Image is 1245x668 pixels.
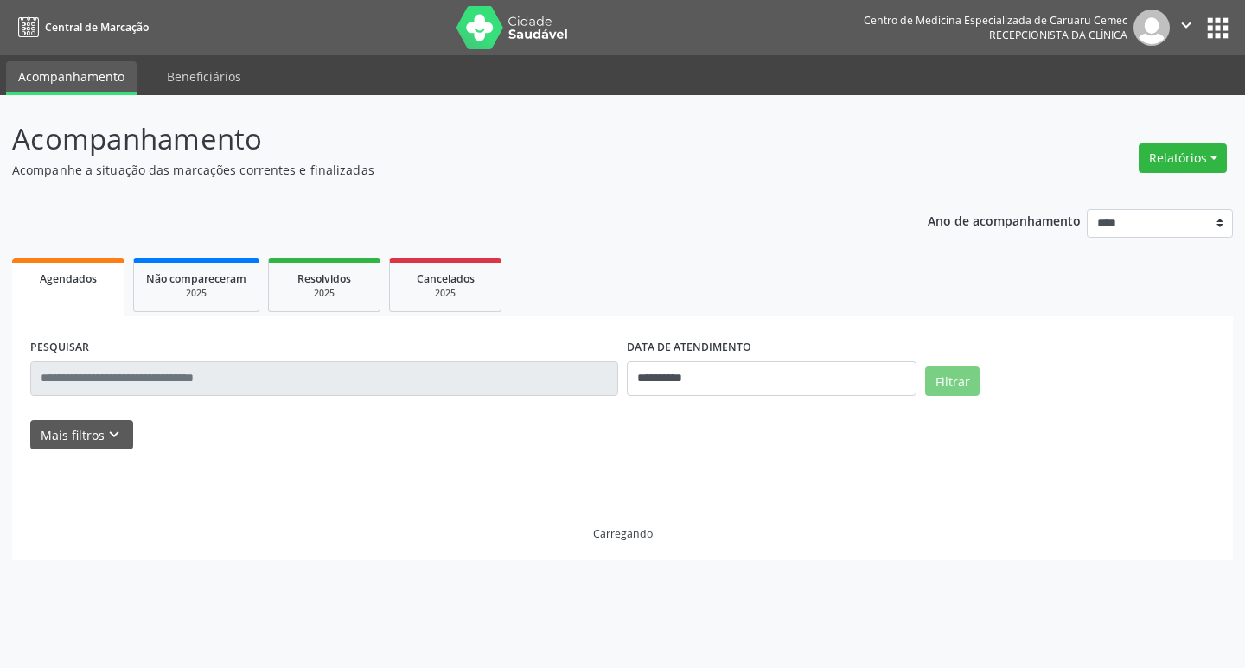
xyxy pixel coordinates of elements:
[30,420,133,450] button: Mais filtroskeyboard_arrow_down
[402,287,488,300] div: 2025
[146,271,246,286] span: Não compareceram
[627,334,751,361] label: DATA DE ATENDIMENTO
[1170,10,1203,46] button: 
[989,28,1127,42] span: Recepcionista da clínica
[281,287,367,300] div: 2025
[155,61,253,92] a: Beneficiários
[45,20,149,35] span: Central de Marcação
[928,209,1081,231] p: Ano de acompanhamento
[297,271,351,286] span: Resolvidos
[1133,10,1170,46] img: img
[1139,143,1227,173] button: Relatórios
[12,161,866,179] p: Acompanhe a situação das marcações correntes e finalizadas
[105,425,124,444] i: keyboard_arrow_down
[925,366,980,396] button: Filtrar
[146,287,246,300] div: 2025
[12,118,866,161] p: Acompanhamento
[30,334,89,361] label: PESQUISAR
[6,61,137,95] a: Acompanhamento
[417,271,475,286] span: Cancelados
[1203,13,1233,43] button: apps
[12,13,149,41] a: Central de Marcação
[1177,16,1196,35] i: 
[864,13,1127,28] div: Centro de Medicina Especializada de Caruaru Cemec
[593,526,653,541] div: Carregando
[40,271,97,286] span: Agendados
